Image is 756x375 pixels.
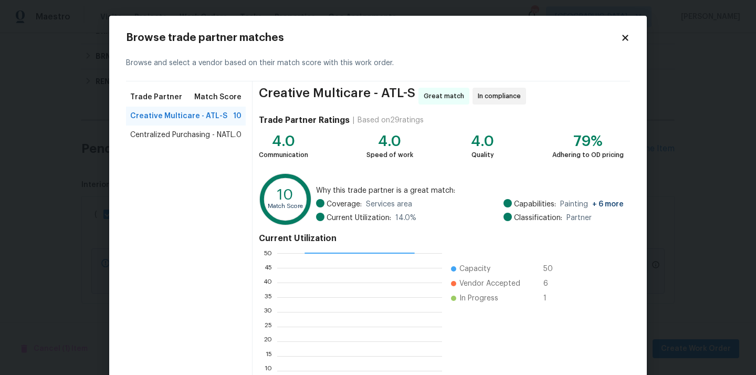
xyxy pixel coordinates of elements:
span: Painting [560,199,624,210]
h4: Trade Partner Ratings [259,115,350,126]
div: Browse and select a vendor based on their match score with this work order. [126,45,630,81]
span: 50 [543,264,560,274]
span: Match Score [194,92,241,102]
text: 30 [264,309,272,315]
span: Centralized Purchasing - NATL. [130,130,236,140]
span: Capacity [459,264,490,274]
span: Why this trade partner is a great match: [316,185,624,196]
div: Quality [471,150,494,160]
span: 14.0 % [395,213,416,223]
div: 4.0 [471,136,494,147]
span: Creative Multicare - ATL-S [259,88,415,105]
div: | [350,115,358,126]
span: In Progress [459,293,498,304]
span: Coverage: [327,199,362,210]
span: Current Utilization: [327,213,391,223]
text: Match Score [268,203,303,209]
span: Services area [366,199,412,210]
span: 10 [233,111,241,121]
text: 10 [277,187,293,202]
div: 4.0 [259,136,308,147]
div: Speed of work [366,150,413,160]
text: 15 [266,353,272,359]
text: 20 [264,338,272,345]
h2: Browse trade partner matches [126,33,621,43]
span: Creative Multicare - ATL-S [130,111,227,121]
span: 0 [236,130,241,140]
div: 4.0 [366,136,413,147]
span: Trade Partner [130,92,182,102]
span: + 6 more [592,201,624,208]
span: Great match [424,91,468,101]
div: 79% [552,136,624,147]
span: 6 [543,278,560,289]
span: In compliance [478,91,525,101]
span: Vendor Accepted [459,278,520,289]
div: Adhering to OD pricing [552,150,624,160]
span: 1 [543,293,560,304]
text: 45 [264,265,272,271]
span: Capabilities: [514,199,556,210]
text: 10 [265,368,272,374]
div: Based on 29 ratings [358,115,424,126]
text: 25 [265,324,272,330]
span: Classification: [514,213,562,223]
span: Partner [566,213,592,223]
text: 40 [263,279,272,286]
text: 50 [264,250,272,256]
div: Communication [259,150,308,160]
h4: Current Utilization [259,233,624,244]
text: 35 [265,294,272,300]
